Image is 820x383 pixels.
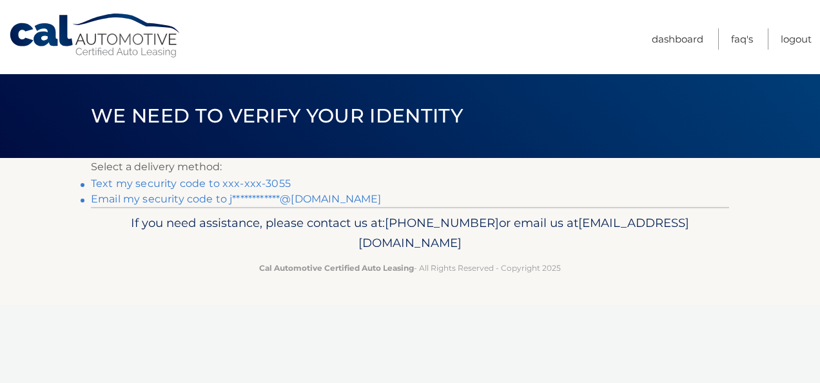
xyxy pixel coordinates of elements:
[91,177,291,190] a: Text my security code to xxx-xxx-3055
[731,28,753,50] a: FAQ's
[781,28,812,50] a: Logout
[385,215,499,230] span: [PHONE_NUMBER]
[99,213,721,254] p: If you need assistance, please contact us at: or email us at
[99,261,721,275] p: - All Rights Reserved - Copyright 2025
[91,104,463,128] span: We need to verify your identity
[652,28,703,50] a: Dashboard
[259,263,414,273] strong: Cal Automotive Certified Auto Leasing
[8,13,182,59] a: Cal Automotive
[91,158,729,176] p: Select a delivery method:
